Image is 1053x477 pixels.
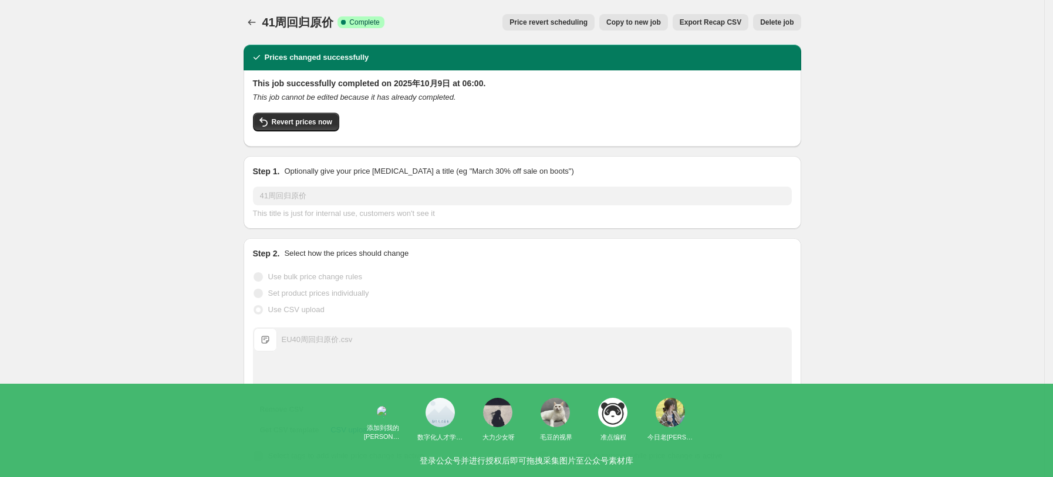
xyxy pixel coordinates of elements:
h2: Step 1. [253,165,280,177]
span: Use bulk price change rules [268,272,362,281]
span: This title is just for internal use, customers won't see it [253,209,435,218]
span: Use CSV upload [268,305,325,314]
span: Copy to new job [606,18,661,27]
button: Delete job [753,14,801,31]
i: This job cannot be edited because it has already completed. [253,93,456,102]
p: Optionally give your price [MEDICAL_DATA] a title (eg "March 30% off sale on boots") [284,165,573,177]
button: Export Recap CSV [673,14,748,31]
h2: Step 2. [253,248,280,259]
h2: Prices changed successfully [265,52,369,63]
span: Price revert scheduling [509,18,588,27]
span: 41周回归原价 [262,16,333,29]
p: Select how the prices should change [284,248,409,259]
div: EU40周回归原价.csv [282,334,353,346]
button: Revert prices now [253,113,339,131]
span: Export Recap CSV [680,18,741,27]
button: Price revert scheduling [502,14,595,31]
span: Revert prices now [272,117,332,127]
span: Set product prices individually [268,289,369,297]
input: 30% off holiday sale [253,187,792,205]
h2: This job successfully completed on 2025年10月9日 at 06:00. [253,77,792,89]
button: Price change jobs [244,14,260,31]
span: Delete job [760,18,794,27]
span: Complete [349,18,379,27]
button: Copy to new job [599,14,668,31]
